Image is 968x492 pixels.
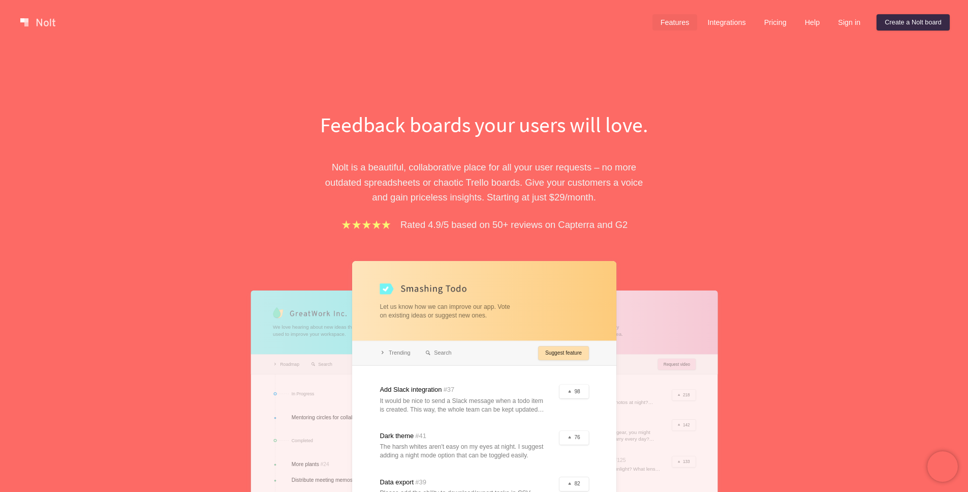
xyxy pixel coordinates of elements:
[400,217,628,232] p: Rated 4.9/5 based on 50+ reviews on Capterra and G2
[340,219,392,230] img: stars.b067e34983.png
[927,451,958,482] iframe: Chatra live chat
[652,14,698,31] a: Features
[830,14,868,31] a: Sign in
[797,14,828,31] a: Help
[309,110,660,139] h1: Feedback boards your users will love.
[699,14,754,31] a: Integrations
[309,160,660,205] p: Nolt is a beautiful, collaborative place for all your user requests – no more outdated spreadshee...
[877,14,950,31] a: Create a Nolt board
[756,14,795,31] a: Pricing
